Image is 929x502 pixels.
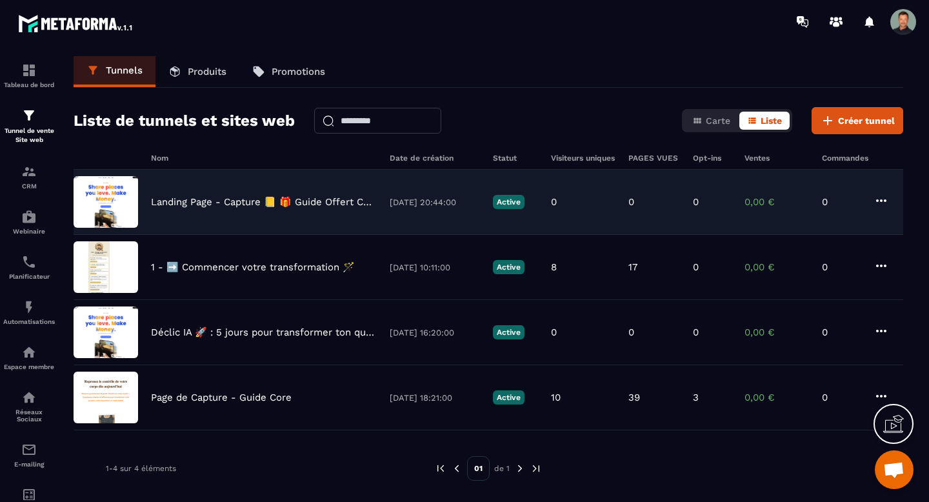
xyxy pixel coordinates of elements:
a: emailemailE-mailing [3,432,55,477]
p: E-mailing [3,461,55,468]
p: [DATE] 10:11:00 [390,263,480,272]
a: Tunnels [74,56,155,87]
p: 3 [693,392,699,403]
a: formationformationCRM [3,154,55,199]
a: Produits [155,56,239,87]
h2: Liste de tunnels et sites web [74,108,295,134]
button: Créer tunnel [812,107,903,134]
p: 0 [822,196,861,208]
p: 0,00 € [744,392,809,403]
p: Active [493,325,524,339]
img: automations [21,345,37,360]
img: image [74,372,138,423]
img: formation [21,164,37,179]
img: formation [21,108,37,123]
h6: PAGES VUES [628,154,680,163]
p: 10 [551,392,561,403]
h6: Nom [151,154,377,163]
p: 0 [551,196,557,208]
p: 0 [693,326,699,338]
p: 0 [822,261,861,273]
p: Active [493,195,524,209]
p: 8 [551,261,557,273]
p: 1-4 sur 4 éléments [106,464,176,473]
img: logo [18,12,134,35]
img: formation [21,63,37,78]
img: automations [21,299,37,315]
p: Espace membre [3,363,55,370]
p: Déclic IA 🚀 : 5 jours pour transformer ton quotidien [151,326,377,338]
p: Webinaire [3,228,55,235]
p: 0,00 € [744,261,809,273]
img: scheduler [21,254,37,270]
p: Tunnel de vente Site web [3,126,55,145]
p: Tableau de bord [3,81,55,88]
h6: Statut [493,154,538,163]
h6: Ventes [744,154,809,163]
p: 0 [628,196,634,208]
img: next [530,463,542,474]
span: Liste [761,115,782,126]
p: 01 [467,456,490,481]
img: image [74,306,138,358]
p: Produits [188,66,226,77]
p: Active [493,260,524,274]
img: automations [21,209,37,225]
button: Carte [684,112,738,130]
img: prev [435,463,446,474]
p: Promotions [272,66,325,77]
img: email [21,442,37,457]
img: prev [451,463,463,474]
h6: Visiteurs uniques [551,154,615,163]
p: 17 [628,261,637,273]
a: Promotions [239,56,338,87]
h6: Commandes [822,154,868,163]
p: Automatisations [3,318,55,325]
p: 0 [822,392,861,403]
p: Landing Page - Capture 📒 🎁 Guide Offert Core [151,196,377,208]
button: Liste [739,112,790,130]
p: Réseaux Sociaux [3,408,55,423]
p: 1 - ➡️ Commencer votre transformation 🪄 [151,261,355,273]
p: 39 [628,392,640,403]
a: automationsautomationsEspace membre [3,335,55,380]
p: 0 [822,326,861,338]
img: next [514,463,526,474]
p: [DATE] 16:20:00 [390,328,480,337]
span: Créer tunnel [838,114,895,127]
p: Planificateur [3,273,55,280]
img: image [74,241,138,293]
p: 0,00 € [744,326,809,338]
a: formationformationTunnel de vente Site web [3,98,55,154]
h6: Opt-ins [693,154,732,163]
a: schedulerschedulerPlanificateur [3,245,55,290]
p: Tunnels [106,65,143,76]
p: de 1 [494,463,510,474]
p: [DATE] 18:21:00 [390,393,480,403]
img: social-network [21,390,37,405]
p: Page de Capture - Guide Core [151,392,292,403]
span: Carte [706,115,730,126]
p: CRM [3,183,55,190]
img: image [74,176,138,228]
p: [DATE] 20:44:00 [390,197,480,207]
p: 0 [551,326,557,338]
p: 0 [693,196,699,208]
h6: Date de création [390,154,480,163]
a: automationsautomationsWebinaire [3,199,55,245]
p: 0 [693,261,699,273]
div: Ouvrir le chat [875,450,914,489]
p: Active [493,390,524,405]
a: formationformationTableau de bord [3,53,55,98]
p: 0 [628,326,634,338]
p: 0,00 € [744,196,809,208]
a: social-networksocial-networkRéseaux Sociaux [3,380,55,432]
a: automationsautomationsAutomatisations [3,290,55,335]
